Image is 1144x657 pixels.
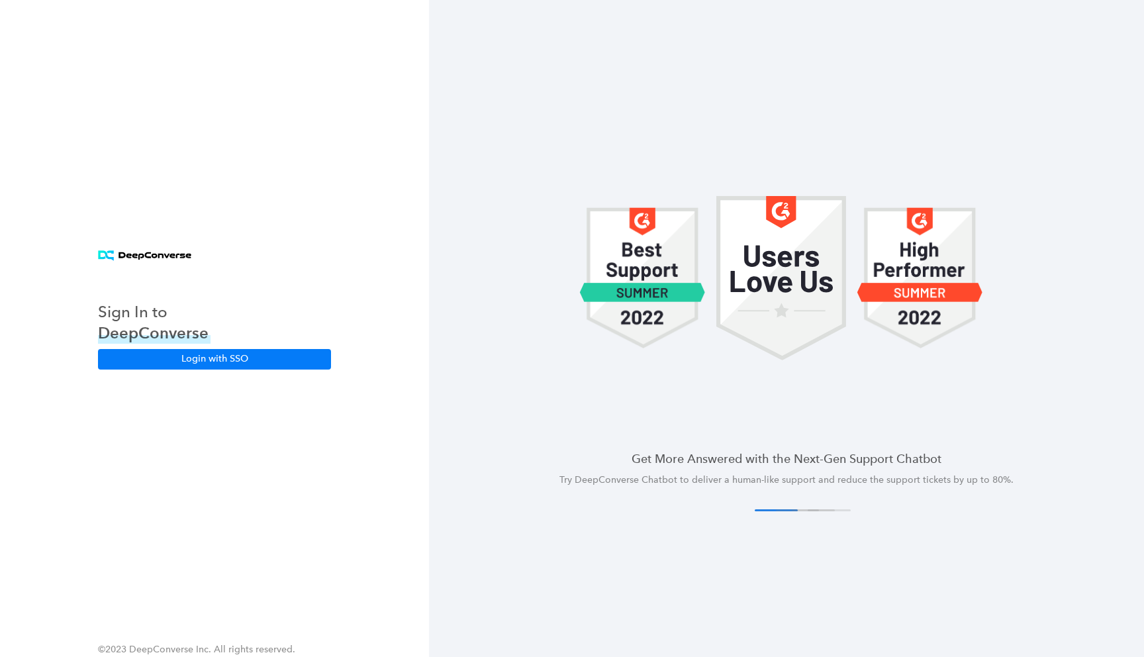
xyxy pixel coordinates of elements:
img: carousel 1 [579,196,706,360]
h3: DeepConverse [98,323,211,344]
h3: Sign In to [98,301,211,323]
img: carousel 1 [716,196,847,360]
span: Try DeepConverse Chatbot to deliver a human-like support and reduce the support tickets by up to ... [559,474,1014,485]
span: ©2023 DeepConverse Inc. All rights reserved. [98,644,295,655]
button: 1 [755,509,798,511]
img: carousel 1 [857,196,983,360]
button: 3 [792,509,835,511]
button: Login with SSO [98,349,331,369]
button: 2 [776,509,819,511]
button: 4 [808,509,851,511]
h4: Get More Answered with the Next-Gen Support Chatbot [461,450,1112,467]
img: horizontal logo [98,250,191,262]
